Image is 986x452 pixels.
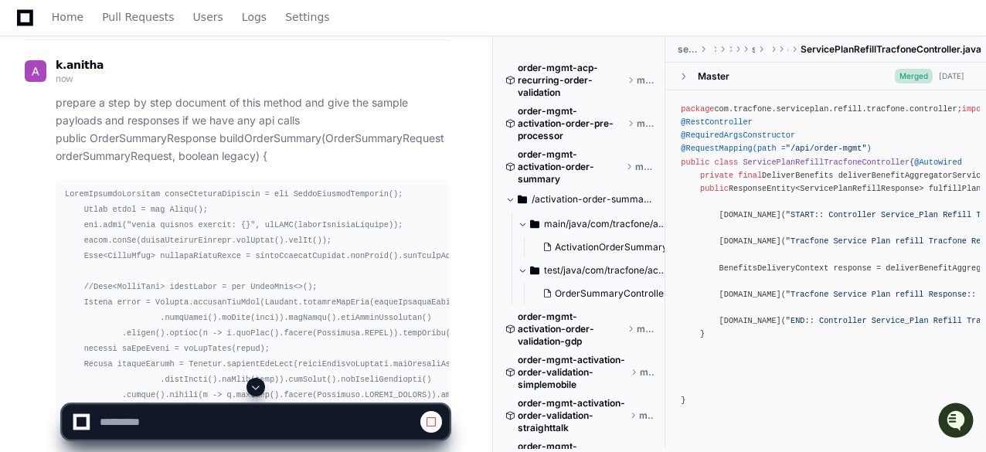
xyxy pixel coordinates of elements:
span: controller [787,43,788,56]
span: @Autowired [914,158,962,167]
svg: Directory [530,215,539,233]
span: OrderSummaryControllerTest.java [555,287,706,300]
div: com.tracfone.serviceplan.refill.tracfone.controller; com.tracfone.serviceplan.refill.tracfone.api... [681,103,971,407]
div: Master [698,70,729,83]
div: Start new chat [53,115,253,131]
span: test/java/com/tracfone/activation/order/summary/controller [544,264,666,277]
span: master [637,117,654,130]
button: OrderSummaryControllerTest.java [536,283,669,304]
span: Users [193,12,223,22]
span: ServicePlanRefillTracfoneController [743,158,909,167]
img: ACg8ocKGBNQ52QSK5jfzVjWMyfslDwz9pWz-hnaw9gZSdrKQv8TeKQ=s96-c [25,60,46,82]
span: final [738,171,762,180]
span: serviceplan [752,43,755,56]
span: order-mgmt-activation-order-validation-simplemobile [518,354,627,391]
span: Pylon [154,162,187,174]
span: Pull Requests [102,12,174,22]
p: prepare a step by step document of this method and give the sample payloads and responses if we h... [56,94,449,165]
span: master [640,366,654,379]
span: ServicePlanRefillTracfoneController.java [801,43,981,56]
div: Welcome [15,62,281,87]
div: We're offline, but we'll be back soon! [53,131,224,143]
svg: Directory [530,261,539,280]
span: /activation-order-summary/src [532,193,654,206]
span: ActivationOrderSummaryController.java [555,241,732,253]
span: public [700,184,729,193]
span: master [635,161,654,173]
span: master [637,323,654,335]
span: class [714,158,738,167]
div: [DATE] [939,70,964,82]
span: master [637,74,654,87]
span: order-mgmt-activation-order-pre-processor [518,105,624,142]
img: 1756235613930-3d25f9e4-fa56-45dd-b3ad-e072dfbd1548 [15,115,43,143]
a: Powered byPylon [109,161,187,174]
button: main/java/com/tracfone/activation/order/summary/controller [518,212,666,236]
span: Merged [895,69,933,83]
span: Home [52,12,83,22]
span: order-mgmt-activation-order-summary [518,148,623,185]
span: @RestController [681,117,752,127]
button: test/java/com/tracfone/activation/order/summary/controller [518,258,666,283]
span: private [700,171,733,180]
span: k.anitha [56,59,104,71]
span: order-mgmt-acp-recurring-order-validation [518,62,624,99]
span: @RequiredArgsConstructor [681,131,795,140]
svg: Directory [518,190,527,209]
span: order-mgmt-activation-order-validation-gdp [518,311,624,348]
span: serviceplan-refill-tracfone [678,43,697,56]
span: "/api/order-mgmt" [786,144,867,153]
img: PlayerZero [15,15,46,46]
span: Logs [242,12,267,22]
button: ActivationOrderSummaryController.java [536,236,669,258]
span: main/java/com/tracfone/activation/order/summary/controller [544,218,666,230]
span: public [681,158,709,167]
button: Start new chat [263,120,281,138]
iframe: Open customer support [937,401,978,443]
span: Settings [285,12,329,22]
span: now [56,73,73,84]
span: package [681,104,714,114]
button: /activation-order-summary/src [505,187,654,212]
span: @RequestMapping(path = ) [681,144,871,153]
